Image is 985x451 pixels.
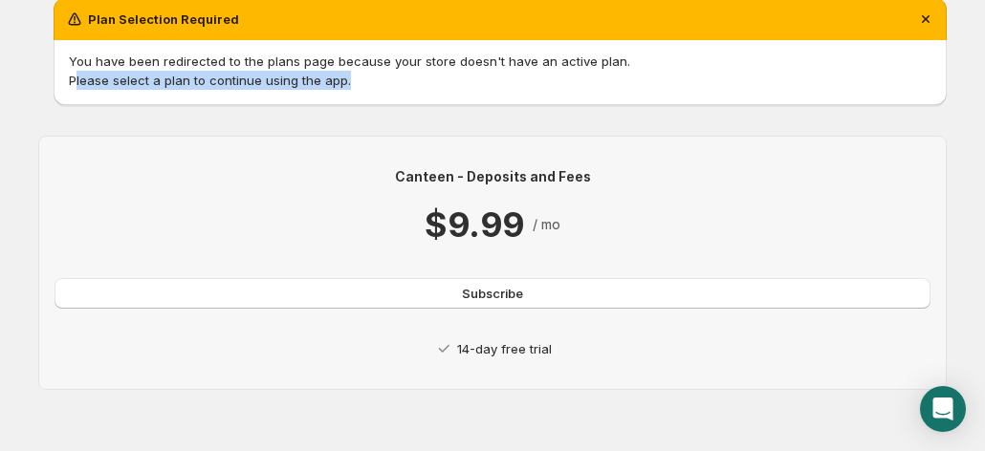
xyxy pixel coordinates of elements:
p: 14-day free trial [457,339,552,358]
h2: Plan Selection Required [88,10,239,29]
span: Subscribe [462,284,523,303]
p: Canteen - Deposits and Fees [55,167,930,186]
p: Please select a plan to continue using the app. [69,71,931,90]
p: $9.99 [425,202,524,247]
p: You have been redirected to the plans page because your store doesn't have an active plan. [69,52,931,71]
button: Dismiss notification [912,6,939,32]
p: / mo [533,215,560,234]
button: Subscribe [55,278,930,309]
div: Open Intercom Messenger [920,386,966,432]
